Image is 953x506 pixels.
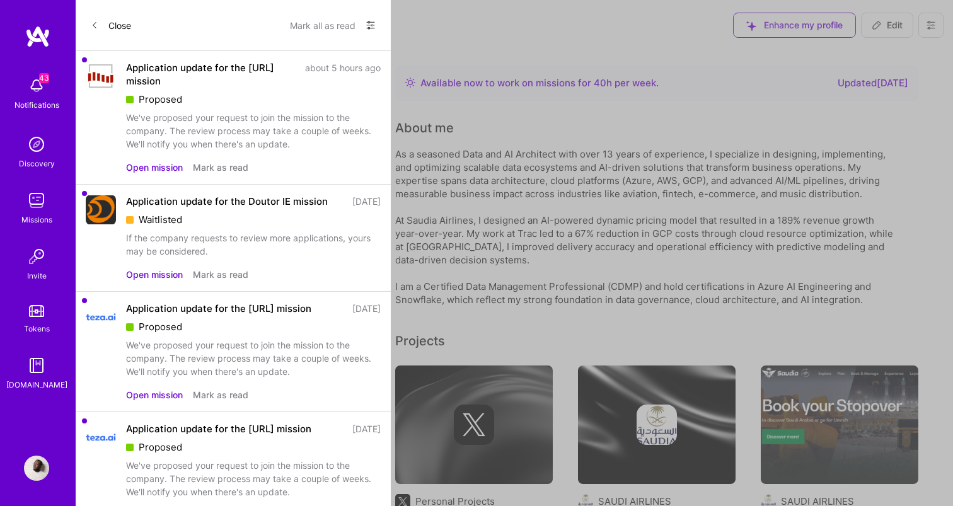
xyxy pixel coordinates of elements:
img: Company Logo [86,422,116,452]
div: [DOMAIN_NAME] [6,378,67,391]
button: Mark as read [193,161,248,174]
img: discovery [24,132,49,157]
div: Application update for the [URL] mission [126,422,311,435]
div: Application update for the Doutor IE mission [126,195,328,208]
img: tokens [29,305,44,317]
div: Proposed [126,440,381,454]
button: Mark as read [193,268,248,281]
img: teamwork [24,188,49,213]
div: Application update for the [URL] mission [126,302,311,315]
button: Open mission [126,161,183,174]
button: Open mission [126,268,183,281]
img: Company Logo [86,195,116,224]
img: Company Logo [86,302,116,332]
div: Missions [21,213,52,226]
button: Mark all as read [290,15,355,35]
div: Proposed [126,93,381,106]
div: [DATE] [352,302,381,315]
button: Close [91,15,131,35]
div: Application update for the [URL] mission [126,61,297,88]
div: We've proposed your request to join the mission to the company. The review process may take a cou... [126,459,381,498]
button: Open mission [126,388,183,401]
div: [DATE] [352,422,381,435]
img: Company Logo [86,63,116,89]
div: about 5 hours ago [305,61,381,88]
img: logo [25,25,50,48]
div: Proposed [126,320,381,333]
img: User Avatar [24,456,49,481]
div: We've proposed your request to join the mission to the company. The review process may take a cou... [126,338,381,378]
img: guide book [24,353,49,378]
img: Invite [24,244,49,269]
button: Mark as read [193,388,248,401]
div: We've proposed your request to join the mission to the company. The review process may take a cou... [126,111,381,151]
div: Discovery [19,157,55,170]
div: [DATE] [352,195,381,208]
div: Tokens [24,322,50,335]
div: Waitlisted [126,213,381,226]
div: Invite [27,269,47,282]
a: User Avatar [21,456,52,481]
div: If the company requests to review more applications, yours may be considered. [126,231,381,258]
